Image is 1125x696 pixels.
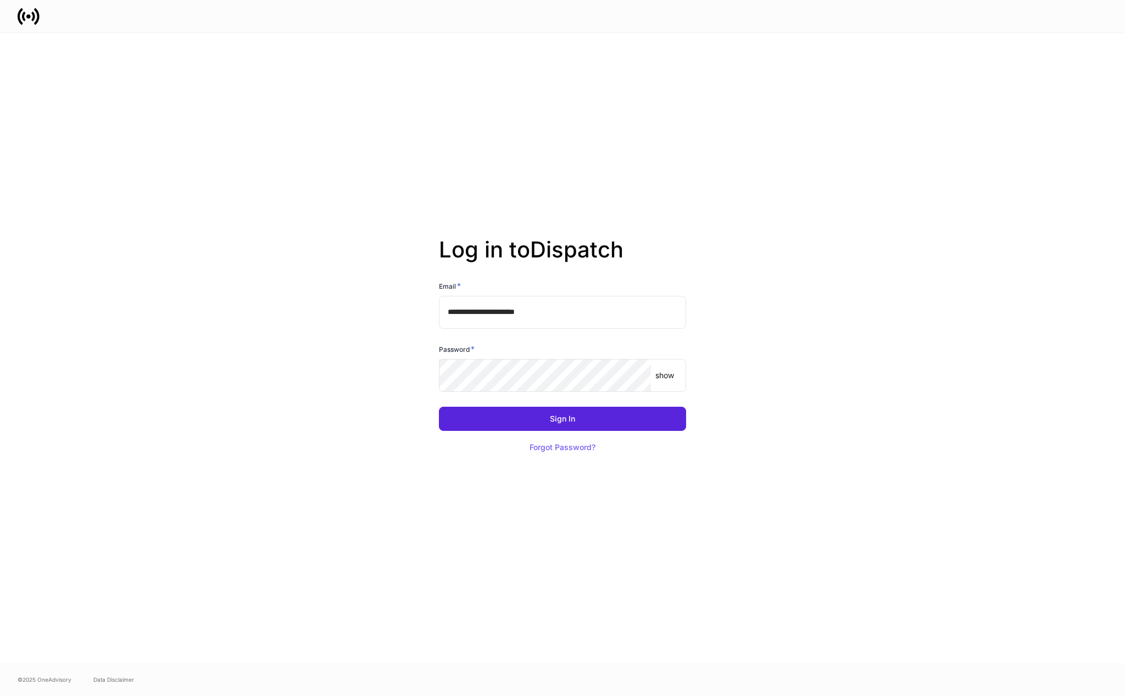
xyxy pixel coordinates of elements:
button: Sign In [439,407,686,431]
span: © 2025 OneAdvisory [18,675,71,684]
p: show [655,370,674,381]
div: Sign In [550,415,575,423]
h6: Email [439,280,461,291]
div: Forgot Password? [530,444,595,451]
a: Data Disclaimer [93,675,134,684]
h6: Password [439,344,475,355]
h2: Log in to Dispatch [439,237,686,280]
button: Forgot Password? [516,435,609,459]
